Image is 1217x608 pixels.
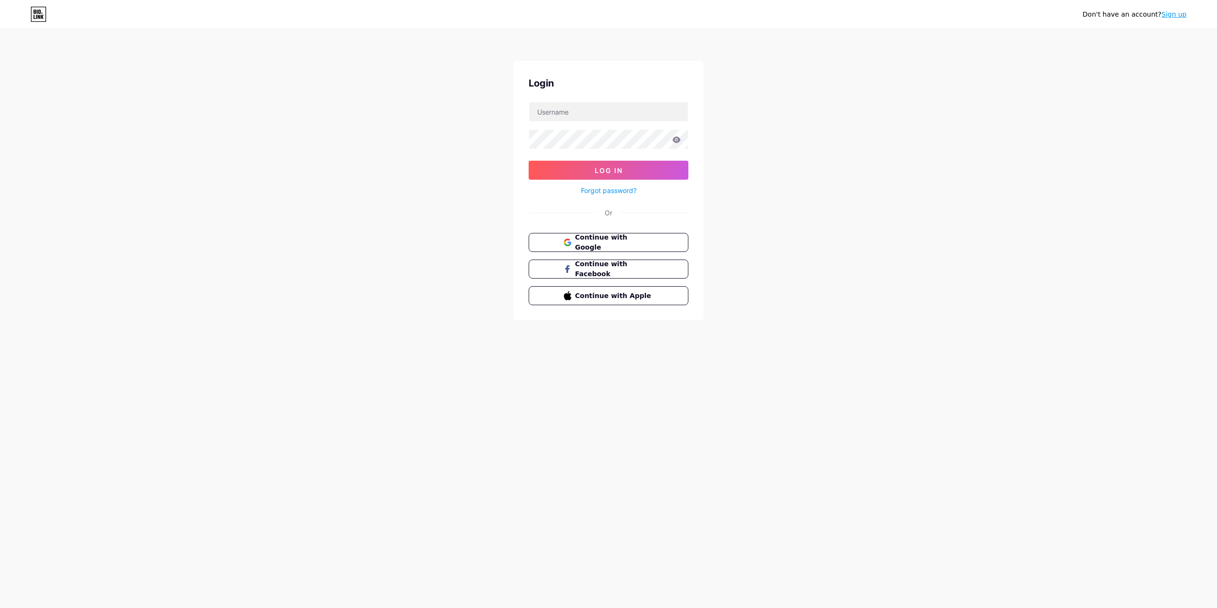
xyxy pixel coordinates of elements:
span: Continue with Apple [575,291,654,301]
div: Don't have an account? [1082,10,1187,19]
a: Forgot password? [581,185,637,195]
button: Continue with Google [529,233,688,252]
div: Login [529,76,688,90]
div: Or [605,208,612,218]
button: Log In [529,161,688,180]
span: Continue with Facebook [575,259,654,279]
input: Username [529,102,688,121]
span: Log In [595,166,623,174]
span: Continue with Google [575,232,654,252]
button: Continue with Facebook [529,260,688,279]
button: Continue with Apple [529,286,688,305]
a: Sign up [1161,10,1187,18]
